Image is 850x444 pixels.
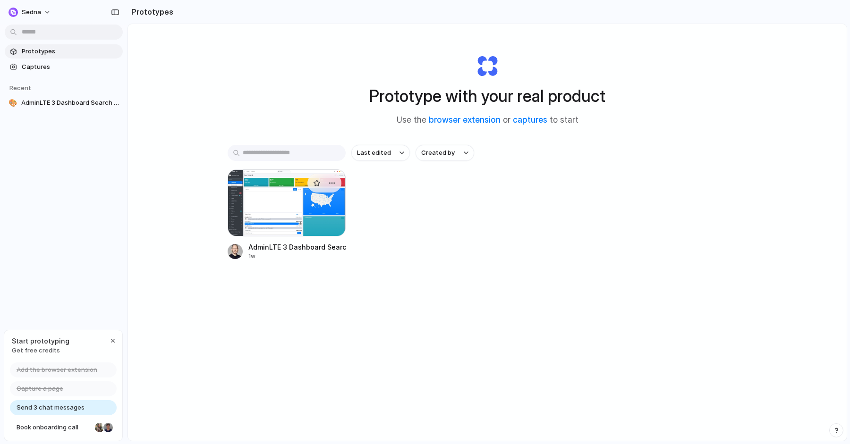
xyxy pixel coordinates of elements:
a: browser extension [429,115,501,125]
span: Created by [421,148,455,158]
button: Last edited [351,145,410,161]
span: Send 3 chat messages [17,403,85,412]
span: AdminLTE 3 Dashboard Search Bar Addition [21,98,119,108]
button: Sedna [5,5,56,20]
div: Christian Iacullo [102,422,114,433]
a: captures [513,115,547,125]
a: Prototypes [5,44,123,59]
a: 🎨AdminLTE 3 Dashboard Search Bar Addition [5,96,123,110]
span: Book onboarding call [17,423,91,432]
a: Captures [5,60,123,74]
span: Prototypes [22,47,119,56]
span: Start prototyping [12,336,69,346]
span: Sedna [22,8,41,17]
div: 1w [248,252,346,260]
div: Nicole Kubica [94,422,105,433]
div: 🎨 [8,98,17,108]
h2: Prototypes [127,6,173,17]
h1: Prototype with your real product [369,84,605,109]
div: AdminLTE 3 Dashboard Search Bar Addition [248,242,346,252]
a: AdminLTE 3 Dashboard Search Bar AdditionAdminLTE 3 Dashboard Search Bar Addition1w [228,169,346,260]
span: Use the or to start [397,114,578,126]
span: Recent [9,84,31,92]
span: Capture a page [17,384,63,394]
button: Created by [416,145,474,161]
span: Get free credits [12,346,69,355]
span: Captures [22,62,119,72]
span: Add the browser extension [17,365,97,375]
span: Last edited [357,148,391,158]
a: Book onboarding call [10,420,117,435]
